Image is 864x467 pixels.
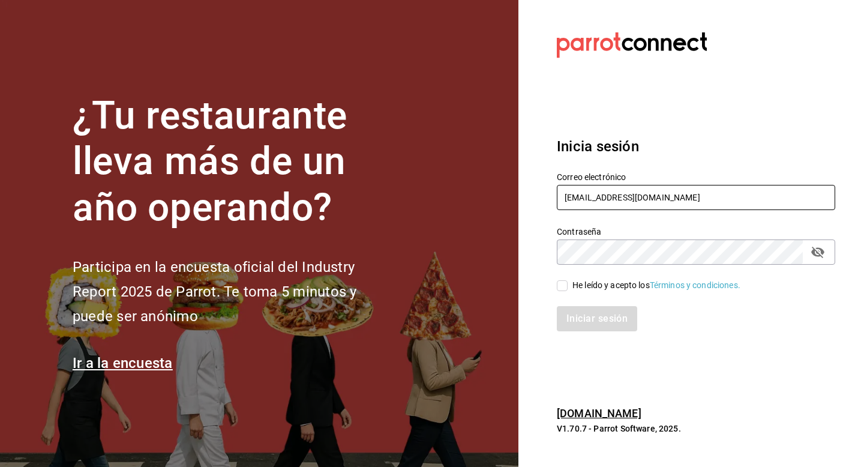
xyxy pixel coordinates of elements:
button: passwordField [808,242,828,262]
h2: Participa en la encuesta oficial del Industry Report 2025 de Parrot. Te toma 5 minutos y puede se... [73,255,397,328]
p: V1.70.7 - Parrot Software, 2025. [557,423,835,435]
a: Ir a la encuesta [73,355,173,372]
label: Contraseña [557,227,835,235]
h1: ¿Tu restaurante lleva más de un año operando? [73,93,397,231]
h3: Inicia sesión [557,136,835,157]
input: Ingresa tu correo electrónico [557,185,835,210]
a: Términos y condiciones. [650,280,740,290]
a: [DOMAIN_NAME] [557,407,641,420]
div: He leído y acepto los [572,279,740,292]
label: Correo electrónico [557,172,835,181]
